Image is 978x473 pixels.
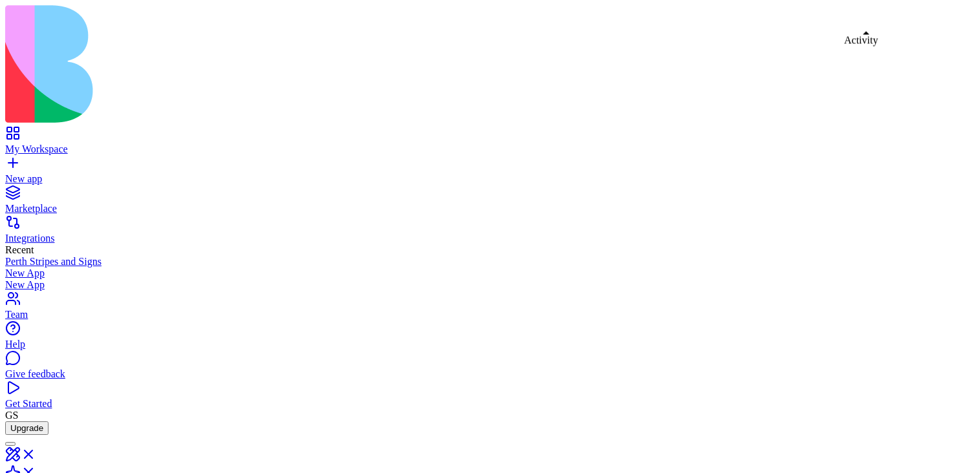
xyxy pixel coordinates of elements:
div: New app [5,173,973,185]
a: Perth Stripes and Signs [5,256,973,268]
span: Recent [5,244,34,255]
a: Get Started [5,386,973,410]
a: New app [5,162,973,185]
div: My Workspace [5,143,973,155]
span: GS [5,410,18,421]
a: My Workspace [5,132,973,155]
a: Help [5,327,973,350]
div: Get Started [5,398,973,410]
div: Help [5,339,973,350]
div: Marketplace [5,203,973,215]
div: Activity [844,35,878,47]
a: Integrations [5,221,973,244]
a: Team [5,297,973,321]
div: Give feedback [5,368,973,380]
a: New App [5,268,973,279]
div: Team [5,309,973,321]
a: Marketplace [5,191,973,215]
a: Give feedback [5,357,973,380]
img: logo [5,5,525,123]
a: New App [5,279,973,291]
div: Integrations [5,233,973,244]
button: Upgrade [5,421,49,435]
a: Upgrade [5,422,49,433]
